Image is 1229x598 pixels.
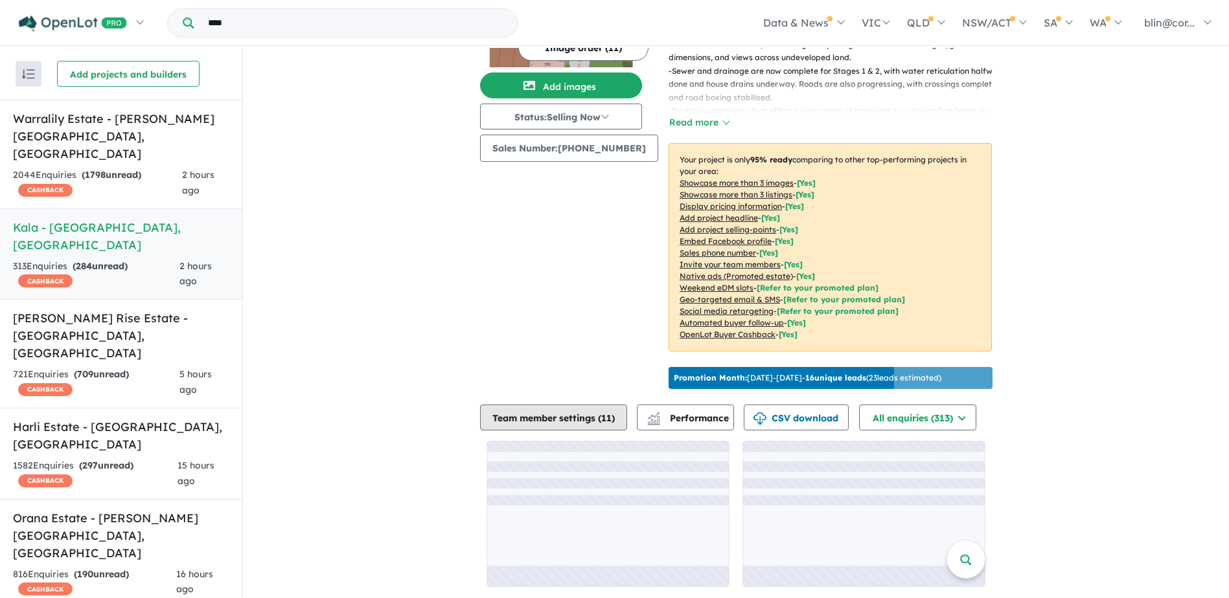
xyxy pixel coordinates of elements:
[785,201,804,211] span: [ Yes ]
[19,16,127,32] img: Openlot PRO Logo White
[784,260,803,269] span: [ Yes ]
[22,69,35,79] img: sort.svg
[649,412,729,424] span: Performance
[779,225,798,234] span: [ Yes ]
[480,135,658,162] button: Sales Number:[PHONE_NUMBER]
[680,294,780,304] u: Geo-targeted email & SMS
[18,474,73,487] span: CASHBACK
[796,190,814,199] span: [ Yes ]
[680,318,784,327] u: Automated buyer follow-up
[669,115,729,130] button: Read more
[805,373,866,382] b: 16 unique leads
[480,104,642,129] button: Status:Selling Now
[680,329,775,339] u: OpenLot Buyer Cashback
[77,568,93,580] span: 190
[18,274,73,287] span: CASHBACK
[759,248,778,258] span: [ Yes ]
[179,368,212,395] span: 5 hours ago
[783,294,905,304] span: [Refer to your promoted plan]
[674,373,747,382] b: Promotion Month:
[648,412,660,419] img: line-chart.svg
[797,178,816,188] span: [ Yes ]
[680,225,776,234] u: Add project selling-points
[74,368,129,380] strong: ( unread)
[796,271,815,281] span: [Yes]
[13,110,229,162] h5: Warralily Estate - [PERSON_NAME][GEOGRAPHIC_DATA] , [GEOGRAPHIC_DATA]
[77,368,93,380] span: 709
[82,169,141,181] strong: ( unread)
[13,567,176,598] div: 816 Enquir ies
[647,416,660,425] img: bar-chart.svg
[176,568,213,595] span: 16 hours ago
[744,404,849,430] button: CSV download
[750,155,792,164] b: 95 % ready
[680,306,774,316] u: Social media retargeting
[669,65,1002,104] p: - Sewer and drainage are now complete for Stages 1 & 2, with water reticulation halfway done and ...
[85,169,106,181] span: 1798
[13,309,229,362] h5: [PERSON_NAME] Rise Estate - [GEOGRAPHIC_DATA] , [GEOGRAPHIC_DATA]
[680,260,781,269] u: Invite your team members
[13,509,229,562] h5: Orana Estate - [PERSON_NAME][GEOGRAPHIC_DATA] , [GEOGRAPHIC_DATA]
[859,404,976,430] button: All enquiries (313)
[680,178,794,188] u: Showcase more than 3 images
[13,418,229,453] h5: Harli Estate - [GEOGRAPHIC_DATA] , [GEOGRAPHIC_DATA]
[13,458,178,489] div: 1582 Enquir ies
[775,236,794,246] span: [ Yes ]
[518,35,649,61] button: Image order (11)
[601,412,612,424] span: 11
[13,367,179,398] div: 721 Enquir ies
[13,168,182,199] div: 2044 Enquir ies
[13,219,229,254] h5: Kala - [GEOGRAPHIC_DATA] , [GEOGRAPHIC_DATA]
[680,248,756,258] u: Sales phone number
[13,259,179,290] div: 313 Enquir ies
[480,72,642,98] button: Add images
[777,306,899,316] span: [Refer to your promoted plan]
[179,260,212,287] span: 2 hours ago
[753,412,766,425] img: download icon
[779,329,798,339] span: [Yes]
[18,582,73,595] span: CASHBACK
[669,104,1002,131] p: - Boutique community that offers a wide range of land sizes to suit your first home, your second ...
[757,283,879,293] span: [Refer to your promoted plan]
[680,201,782,211] u: Display pricing information
[79,460,133,471] strong: ( unread)
[82,460,98,471] span: 297
[57,61,200,87] button: Add projects and builders
[178,460,214,487] span: 15 hours ago
[680,271,793,281] u: Native ads (Promoted estate)
[680,213,758,223] u: Add project headline
[637,404,734,430] button: Performance
[680,283,753,293] u: Weekend eDM slots
[196,9,514,37] input: Try estate name, suburb, builder or developer
[76,260,92,272] span: 284
[74,568,129,580] strong: ( unread)
[669,143,992,351] p: Your project is only comparing to other top-performing projects in your area: - - - - - - - - - -...
[182,169,214,196] span: 2 hours ago
[480,404,627,430] button: Team member settings (11)
[73,260,128,272] strong: ( unread)
[787,318,806,327] span: [Yes]
[674,372,941,384] p: [DATE] - [DATE] - ( 23 leads estimated)
[680,190,792,199] u: Showcase more than 3 listings
[680,236,772,246] u: Embed Facebook profile
[18,383,73,396] span: CASHBACK
[761,213,780,223] span: [ Yes ]
[1144,16,1195,29] span: blin@cor...
[18,184,73,197] span: CASHBACK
